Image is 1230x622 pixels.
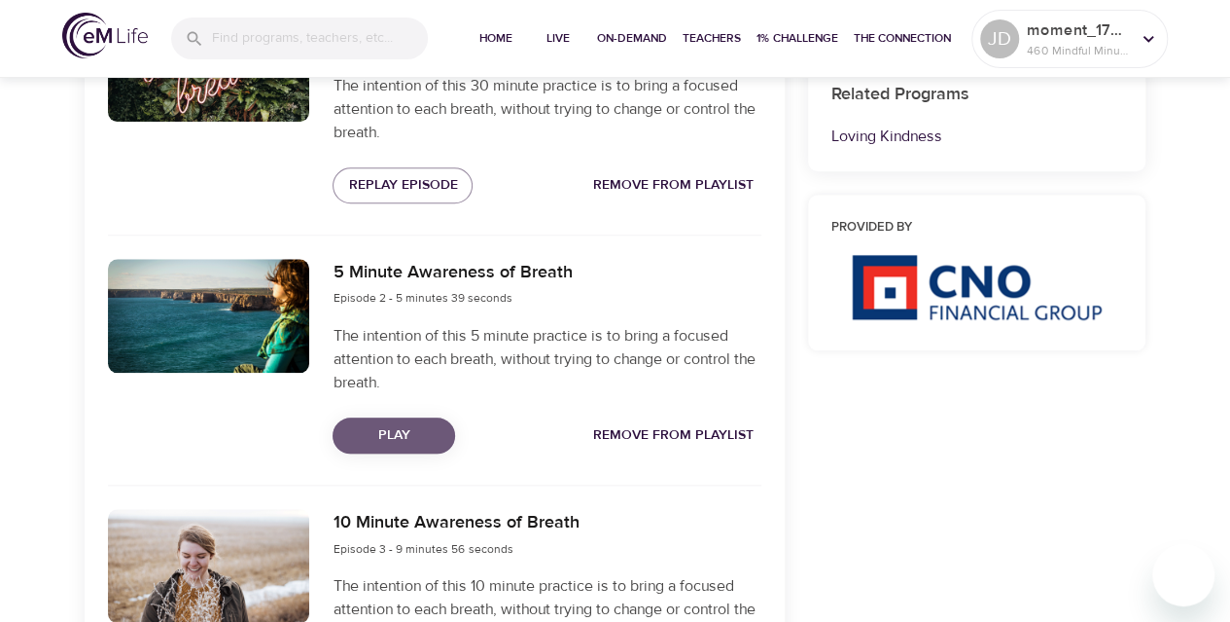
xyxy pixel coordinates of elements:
[348,423,439,448] span: Play
[333,290,511,306] span: Episode 2 - 5 minutes 39 seconds
[597,28,667,49] span: On-Demand
[333,418,455,454] button: Play
[831,127,942,146] a: Loving Kindness
[333,509,579,537] h6: 10 Minute Awareness of Breath
[585,418,761,454] button: Remove from Playlist
[333,324,760,394] p: The intention of this 5 minute practice is to bring a focused attention to each breath, without t...
[756,28,838,49] span: 1% Challenge
[333,167,473,203] button: Replay Episode
[333,259,572,287] h6: 5 Minute Awareness of Breath
[348,173,457,198] span: Replay Episode
[1152,544,1214,606] iframe: Button to launch messaging window
[980,19,1019,58] div: JD
[585,167,761,203] button: Remove from Playlist
[831,81,1123,109] h6: Related Programs
[535,28,581,49] span: Live
[593,173,754,198] span: Remove from Playlist
[593,423,754,448] span: Remove from Playlist
[333,541,512,557] span: Episode 3 - 9 minutes 56 seconds
[333,74,760,144] p: The intention of this 30 minute practice is to bring a focused attention to each breath, without ...
[1027,18,1130,42] p: moment_1745271098
[683,28,741,49] span: Teachers
[851,254,1102,320] img: CNO%20logo.png
[212,18,428,59] input: Find programs, teachers, etc...
[473,28,519,49] span: Home
[854,28,951,49] span: The Connection
[62,13,148,58] img: logo
[831,218,1123,238] h6: Provided by
[1027,42,1130,59] p: 460 Mindful Minutes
